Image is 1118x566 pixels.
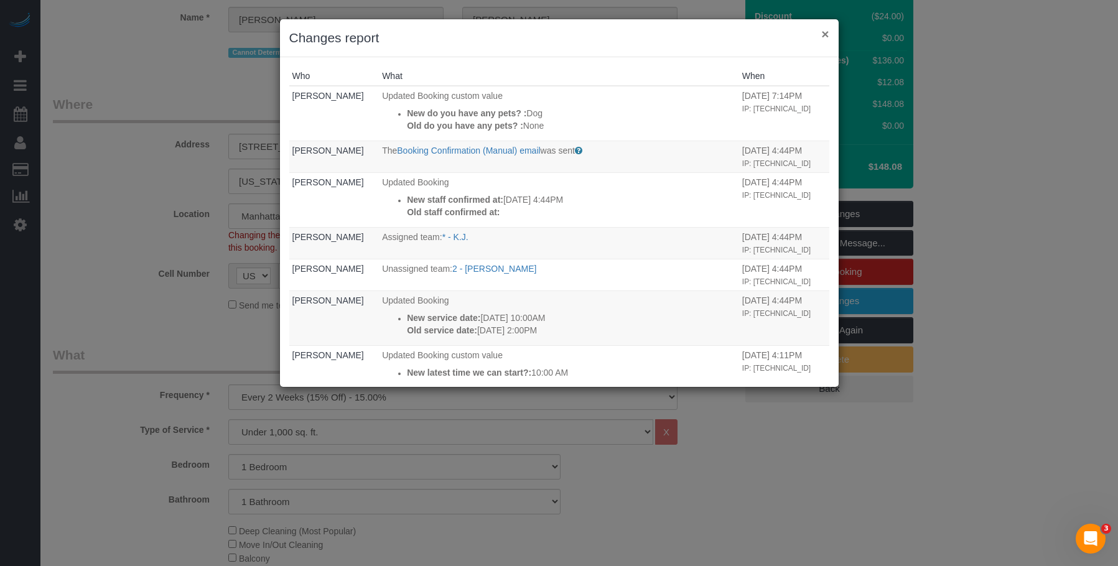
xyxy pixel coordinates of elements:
p: [DATE] 2:00PM [407,324,736,336]
th: When [739,67,829,86]
small: IP: [TECHNICAL_ID] [742,277,811,286]
td: Who [289,172,380,227]
a: [PERSON_NAME] [292,91,364,101]
td: What [379,172,739,227]
td: When [739,290,829,345]
strong: New do you have any pets? : [407,108,526,118]
span: Unassigned team: [382,264,452,274]
button: × [821,27,829,40]
a: [PERSON_NAME] [292,350,364,360]
iframe: Intercom live chat [1076,524,1106,554]
td: When [739,227,829,259]
small: IP: [TECHNICAL_ID] [742,191,811,200]
a: [PERSON_NAME] [292,264,364,274]
strong: New service date: [407,313,480,323]
td: When [739,345,829,400]
small: IP: [TECHNICAL_ID] [742,364,811,373]
strong: Old service date: [407,325,477,335]
td: When [739,259,829,290]
p: [DATE] 4:44PM [407,193,736,206]
td: What [379,290,739,345]
p: Dog [407,107,736,119]
span: Updated Booking custom value [382,350,503,360]
small: IP: [TECHNICAL_ID] [742,159,811,168]
a: Booking Confirmation (Manual) email [397,146,540,155]
a: * - K.J. [442,232,468,242]
th: What [379,67,739,86]
strong: Old do you have any pets? : [407,121,523,131]
strong: New latest time we can start?: [407,368,531,378]
small: IP: [TECHNICAL_ID] [742,104,811,113]
a: 2 - [PERSON_NAME] [452,264,536,274]
h3: Changes report [289,29,829,47]
p: None [407,119,736,132]
td: Who [289,290,380,345]
td: What [379,227,739,259]
td: Who [289,259,380,290]
td: Who [289,227,380,259]
span: 3 [1101,524,1111,534]
td: What [379,259,739,290]
a: [PERSON_NAME] [292,146,364,155]
small: IP: [TECHNICAL_ID] [742,309,811,318]
strong: Old staff confirmed at: [407,207,500,217]
td: Who [289,345,380,400]
sui-modal: Changes report [280,19,839,387]
a: [PERSON_NAME] [292,232,364,242]
span: Assigned team: [382,232,442,242]
td: What [379,86,739,141]
strong: New staff confirmed at: [407,195,503,205]
td: Who [289,141,380,172]
th: Who [289,67,380,86]
td: When [739,86,829,141]
td: What [379,345,739,400]
td: What [379,141,739,172]
span: Updated Booking [382,295,449,305]
td: Who [289,86,380,141]
a: [PERSON_NAME] [292,177,364,187]
small: IP: [TECHNICAL_ID] [742,246,811,254]
span: The [382,146,397,155]
span: Updated Booking custom value [382,91,503,101]
span: was sent [541,146,575,155]
td: When [739,172,829,227]
span: Updated Booking [382,177,449,187]
p: [DATE] 10:00AM [407,312,736,324]
td: When [739,141,829,172]
p: 10:00 AM [407,366,736,379]
a: [PERSON_NAME] [292,295,364,305]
